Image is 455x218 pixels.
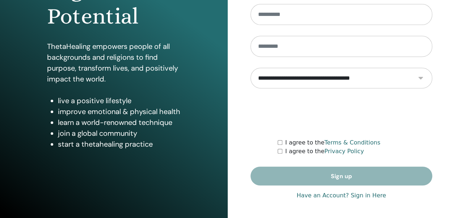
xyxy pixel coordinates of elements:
li: join a global community [58,128,181,139]
a: Privacy Policy [324,148,364,155]
li: live a positive lifestyle [58,95,181,106]
iframe: reCAPTCHA [286,99,396,127]
label: I agree to the [285,138,380,147]
li: learn a world-renowned technique [58,117,181,128]
li: start a thetahealing practice [58,139,181,150]
label: I agree to the [285,147,364,156]
li: improve emotional & physical health [58,106,181,117]
p: ThetaHealing empowers people of all backgrounds and religions to find purpose, transform lives, a... [47,41,181,84]
a: Terms & Conditions [324,139,380,146]
a: Have an Account? Sign in Here [296,191,386,200]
